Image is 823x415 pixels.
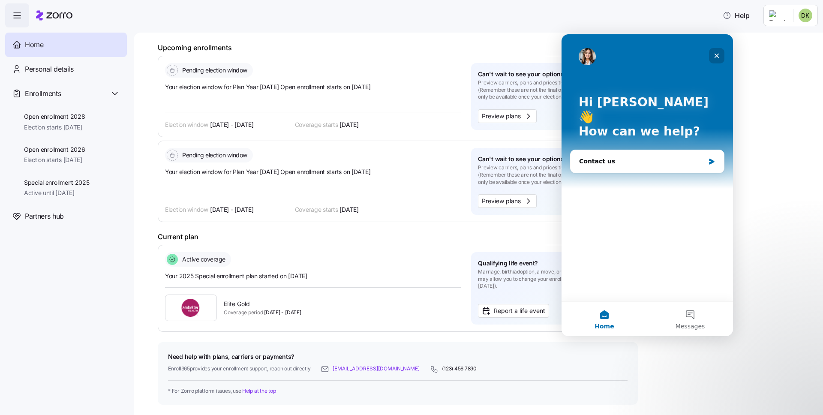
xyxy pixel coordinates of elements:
[799,9,812,22] img: dd023e55643759ea4ef6d537801fc87a
[478,194,537,208] button: Preview plans
[210,205,254,214] span: [DATE] - [DATE]
[716,7,757,24] button: Help
[494,306,545,316] span: Report a life event
[333,365,420,373] a: [EMAIL_ADDRESS][DOMAIN_NAME]
[25,88,61,99] span: Enrollments
[168,352,628,361] span: Need help with plans, carriers or payments?
[482,196,521,206] span: Preview plans
[478,155,567,163] span: Can't wait to see your options?
[295,205,338,214] span: Coverage starts
[242,388,276,394] a: Help at the top
[25,39,44,50] span: Home
[478,70,567,78] span: Can't wait to see your options?
[339,205,358,214] span: [DATE]
[224,300,301,308] a: Elite Gold
[723,10,750,21] span: Help
[24,156,85,164] span: Election starts [DATE]
[339,120,358,129] span: [DATE]
[478,268,624,290] span: Marriage, birth/adoption, a move, or losing other coverage may allow you to change your enrollmen...
[24,145,85,154] span: Open enrollment 2026
[24,112,85,121] span: Open enrollment 2028
[224,309,263,316] span: Coverage period
[24,178,90,187] span: Special enrollment 2025
[442,365,477,373] span: (123) 456 7890
[478,164,624,186] span: Preview carriers, plans and prices that will be available to you. (Remember these are not the fin...
[25,64,74,75] span: Personal details
[165,83,461,91] span: Your election window for Plan Year [DATE] Open enrollment starts on [DATE]
[478,79,624,101] span: Preview carriers, plans and prices that will be available to you. (Remember these are not the fin...
[180,151,247,159] span: Pending election window
[24,189,90,197] span: Active until [DATE]
[165,272,461,280] span: Your 2025 Special enrollment plan started on [DATE]
[769,10,786,21] img: Employer logo
[158,43,638,52] h1: Upcoming enrollments
[478,109,537,123] button: Preview plans
[478,304,549,318] button: Report a life event
[224,309,301,316] span: [DATE] - [DATE]
[295,120,338,129] span: Coverage starts
[168,388,628,395] span: * For Zorro platform issues, use
[180,66,247,75] span: Pending election window
[180,255,225,264] span: Active coverage
[478,259,538,268] span: Qualifying life event?
[158,232,638,241] h1: Current plan
[210,120,254,129] span: [DATE] - [DATE]
[172,295,210,321] img: Ambetter
[165,168,461,176] span: Your election window for Plan Year [DATE] Open enrollment starts on [DATE]
[165,205,208,214] span: Election window
[24,123,85,132] span: Election starts [DATE]
[165,120,208,129] span: Election window
[562,34,733,336] iframe: Intercom live chat
[482,111,521,121] span: Preview plans
[25,211,64,222] span: Partners hub
[168,365,310,373] span: Enroll365 provides your enrollment support, reach out directly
